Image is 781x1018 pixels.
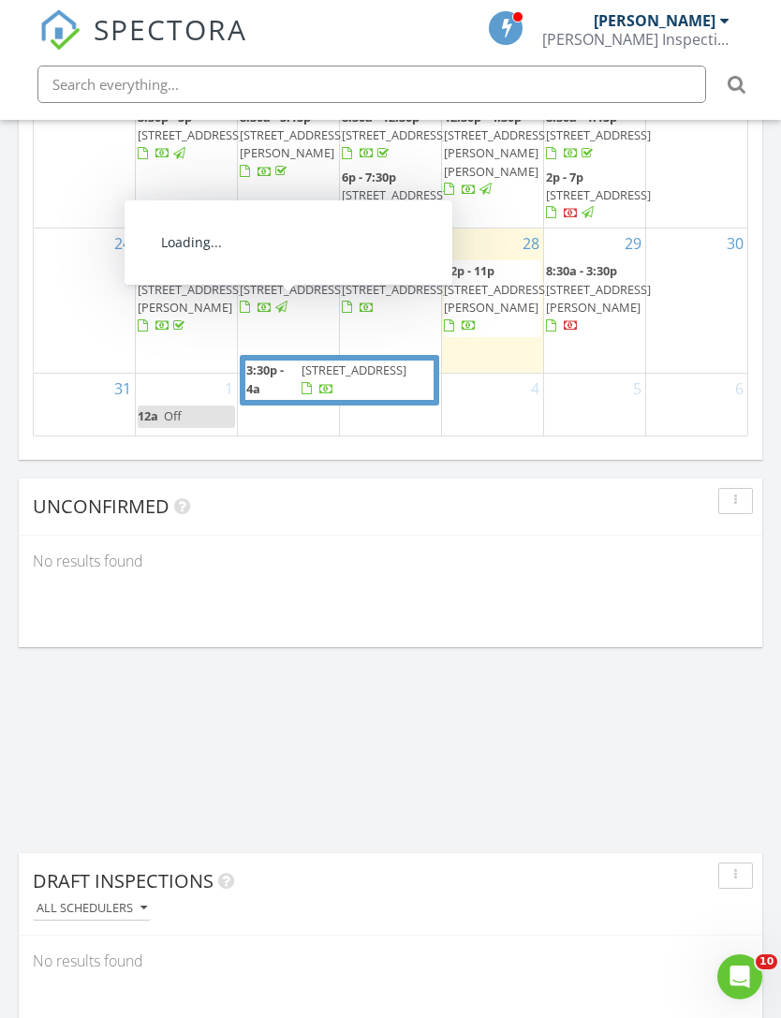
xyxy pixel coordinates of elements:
[34,74,136,229] td: Go to August 17, 2025
[717,954,762,999] iframe: Intercom live chat
[136,74,238,229] td: Go to August 18, 2025
[138,407,158,424] span: 12a
[417,229,441,258] a: Go to August 27, 2025
[240,107,337,184] a: 8:30a - 5:15p [STREET_ADDRESS][PERSON_NAME]
[33,494,169,519] span: Unconfirmed
[39,9,81,51] img: The Best Home Inspection Software - Spectora
[441,229,543,374] td: Go to August 28, 2025
[546,169,651,221] a: 2p - 7p [STREET_ADDRESS]
[444,281,549,316] span: [STREET_ADDRESS][PERSON_NAME]
[302,361,406,378] span: [STREET_ADDRESS]
[240,109,311,125] span: 8:30a - 5:15p
[342,260,439,319] a: 8:30a - 10:30p [STREET_ADDRESS]
[441,374,543,435] td: Go to September 4, 2025
[138,107,235,166] a: 3:30p - 5p [STREET_ADDRESS]
[138,109,243,161] a: 3:30p - 5p [STREET_ADDRESS]
[621,229,645,258] a: Go to August 29, 2025
[240,355,439,405] a: 3:30p - 4a [STREET_ADDRESS]
[37,902,147,915] div: All schedulers
[542,30,729,49] div: Ennis Inspections LLC
[645,74,747,229] td: Go to August 23, 2025
[342,107,439,166] a: 8:30a - 12:30p [STREET_ADDRESS]
[138,126,243,143] span: [STREET_ADDRESS]
[138,260,235,337] a: 8:30a - 12:30p [STREET_ADDRESS][PERSON_NAME]
[245,361,298,399] span: 3:30p - 4a
[342,281,447,298] span: [STREET_ADDRESS]
[315,229,339,258] a: Go to August 26, 2025
[444,262,494,279] span: 12p - 11p
[444,109,522,125] span: 12:30p - 4:30p
[340,74,442,229] td: Go to August 20, 2025
[342,109,420,125] span: 8:30a - 12:30p
[138,262,215,279] span: 8:30a - 12:30p
[546,109,617,125] span: 8:30a - 1:15p
[111,374,135,404] a: Go to August 31, 2025
[39,25,247,65] a: SPECTORA
[731,374,747,404] a: Go to September 6, 2025
[629,374,645,404] a: Go to September 5, 2025
[34,229,136,374] td: Go to August 24, 2025
[342,167,439,226] a: 6p - 7:30p [STREET_ADDRESS]
[546,167,643,226] a: 2p - 7p [STREET_ADDRESS]
[34,374,136,435] td: Go to August 31, 2025
[546,262,617,279] span: 8:30a - 3:30p
[240,109,345,180] a: 8:30a - 5:15p [STREET_ADDRESS][PERSON_NAME]
[245,361,434,399] a: 3:30p - 4a [STREET_ADDRESS]
[138,262,243,333] a: 8:30a - 12:30p [STREET_ADDRESS][PERSON_NAME]
[240,281,345,298] span: [STREET_ADDRESS]
[342,169,396,185] span: 6p - 7:30p
[240,260,337,319] a: 8:30a - 2:15p [STREET_ADDRESS]
[33,868,214,893] span: Draft Inspections
[519,229,543,258] a: Go to August 28, 2025
[221,374,237,404] a: Go to September 1, 2025
[756,954,777,969] span: 10
[527,374,543,404] a: Go to September 4, 2025
[111,229,135,258] a: Go to August 24, 2025
[444,262,549,333] a: 12p - 11p [STREET_ADDRESS][PERSON_NAME]
[441,74,543,229] td: Go to August 21, 2025
[238,374,340,435] td: Go to September 2, 2025
[546,186,651,203] span: [STREET_ADDRESS]
[136,374,238,435] td: Go to September 1, 2025
[546,260,643,337] a: 8:30a - 3:30p [STREET_ADDRESS][PERSON_NAME]
[444,260,541,337] a: 12p - 11p [STREET_ADDRESS][PERSON_NAME]
[342,169,447,221] a: 6p - 7:30p [STREET_ADDRESS]
[240,262,311,279] span: 8:30a - 2:15p
[342,109,447,161] a: 8:30a - 12:30p [STREET_ADDRESS]
[342,262,420,279] span: 8:30a - 10:30p
[33,896,151,922] button: All schedulers
[342,126,447,143] span: [STREET_ADDRESS]
[546,126,651,143] span: [STREET_ADDRESS]
[444,126,549,179] span: [STREET_ADDRESS][PERSON_NAME][PERSON_NAME]
[546,107,643,166] a: 8:30a - 1:15p [STREET_ADDRESS]
[444,107,541,201] a: 12:30p - 4:30p [STREET_ADDRESS][PERSON_NAME][PERSON_NAME]
[543,74,645,229] td: Go to August 22, 2025
[164,407,182,424] span: Off
[238,74,340,229] td: Go to August 19, 2025
[240,126,345,161] span: [STREET_ADDRESS][PERSON_NAME]
[136,229,238,374] td: Go to August 25, 2025
[94,9,247,49] span: SPECTORA
[238,229,340,374] td: Go to August 26, 2025
[723,229,747,258] a: Go to August 30, 2025
[213,229,237,258] a: Go to August 25, 2025
[37,66,706,103] input: Search everything...
[645,374,747,435] td: Go to September 6, 2025
[19,936,762,986] div: No results found
[543,229,645,374] td: Go to August 29, 2025
[138,281,243,316] span: [STREET_ADDRESS][PERSON_NAME]
[342,262,447,315] a: 8:30a - 10:30p [STREET_ADDRESS]
[546,281,651,316] span: [STREET_ADDRESS][PERSON_NAME]
[340,229,442,374] td: Go to August 27, 2025
[19,536,762,586] div: No results found
[546,169,583,185] span: 2p - 7p
[594,11,715,30] div: [PERSON_NAME]
[240,262,345,315] a: 8:30a - 2:15p [STREET_ADDRESS]
[546,262,651,333] a: 8:30a - 3:30p [STREET_ADDRESS][PERSON_NAME]
[444,109,549,198] a: 12:30p - 4:30p [STREET_ADDRESS][PERSON_NAME][PERSON_NAME]
[543,374,645,435] td: Go to September 5, 2025
[342,186,447,203] span: [STREET_ADDRESS]
[138,109,192,125] span: 3:30p - 5p
[645,229,747,374] td: Go to August 30, 2025
[546,109,651,161] a: 8:30a - 1:15p [STREET_ADDRESS]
